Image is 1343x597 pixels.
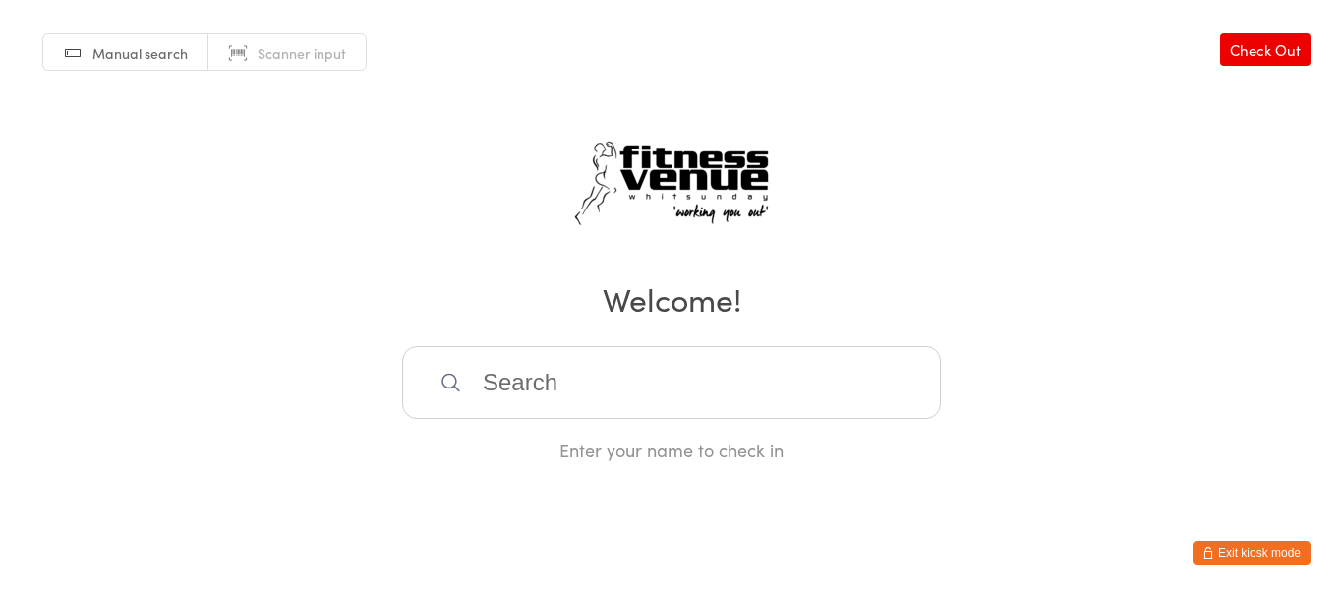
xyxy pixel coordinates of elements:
span: Manual search [92,43,188,63]
h2: Welcome! [20,276,1323,321]
div: Enter your name to check in [402,438,941,462]
a: Check Out [1220,33,1311,66]
span: Scanner input [258,43,346,63]
input: Search [402,346,941,419]
button: Exit kiosk mode [1193,541,1311,565]
img: Fitness Venue Whitsunday [549,119,794,249]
